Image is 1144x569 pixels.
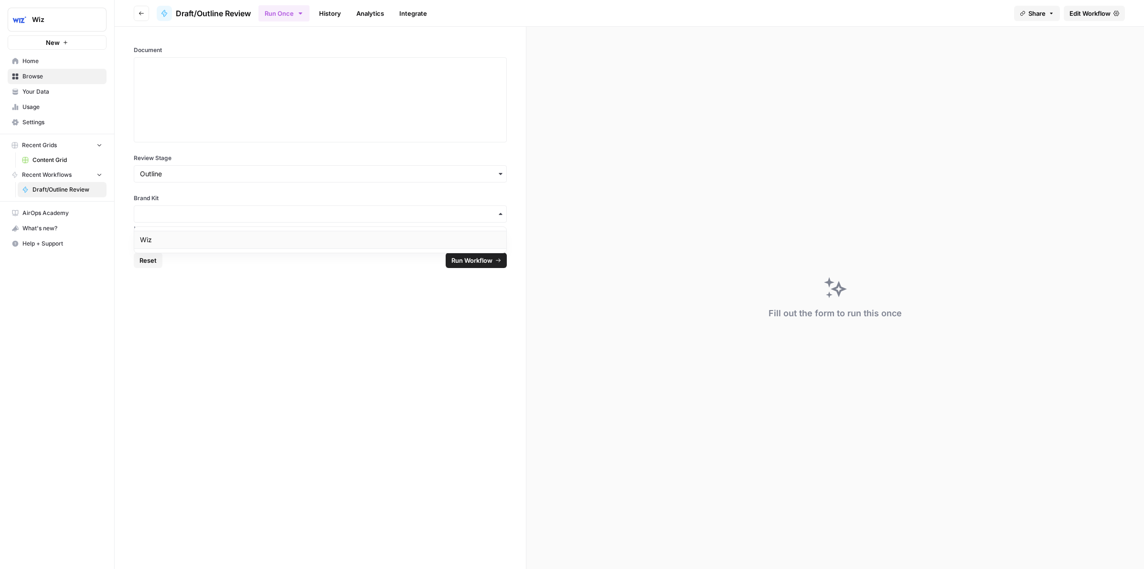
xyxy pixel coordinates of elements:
[134,231,506,249] div: Wiz
[11,11,28,28] img: Wiz Logo
[22,141,57,150] span: Recent Grids
[32,15,90,24] span: Wiz
[22,87,102,96] span: Your Data
[8,221,106,236] div: What's new?
[8,84,107,99] a: Your Data
[22,103,102,111] span: Usage
[134,225,507,233] a: Manage Brand Kits
[8,54,107,69] a: Home
[451,256,492,265] span: Run Workflow
[769,307,902,320] div: Fill out the form to run this once
[446,253,507,268] button: Run Workflow
[176,8,251,19] span: Draft/Outline Review
[8,99,107,115] a: Usage
[134,154,507,162] label: Review Stage
[22,72,102,81] span: Browse
[32,185,102,194] span: Draft/Outline Review
[134,194,507,203] label: Brand Kit
[18,152,107,168] a: Content Grid
[8,236,107,251] button: Help + Support
[22,118,102,127] span: Settings
[8,205,107,221] a: AirOps Academy
[394,6,433,21] a: Integrate
[8,69,107,84] a: Browse
[134,46,507,54] label: Document
[8,168,107,182] button: Recent Workflows
[8,35,107,50] button: New
[32,156,102,164] span: Content Grid
[8,221,107,236] button: What's new?
[8,115,107,130] a: Settings
[258,5,310,21] button: Run Once
[157,6,251,21] a: Draft/Outline Review
[351,6,390,21] a: Analytics
[8,138,107,152] button: Recent Grids
[139,256,157,265] span: Reset
[134,253,162,268] button: Reset
[22,171,72,179] span: Recent Workflows
[1069,9,1111,18] span: Edit Workflow
[140,169,501,179] input: Outline
[8,8,107,32] button: Workspace: Wiz
[1064,6,1125,21] a: Edit Workflow
[1014,6,1060,21] button: Share
[22,209,102,217] span: AirOps Academy
[22,57,102,65] span: Home
[18,182,107,197] a: Draft/Outline Review
[22,239,102,248] span: Help + Support
[313,6,347,21] a: History
[1028,9,1046,18] span: Share
[46,38,60,47] span: New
